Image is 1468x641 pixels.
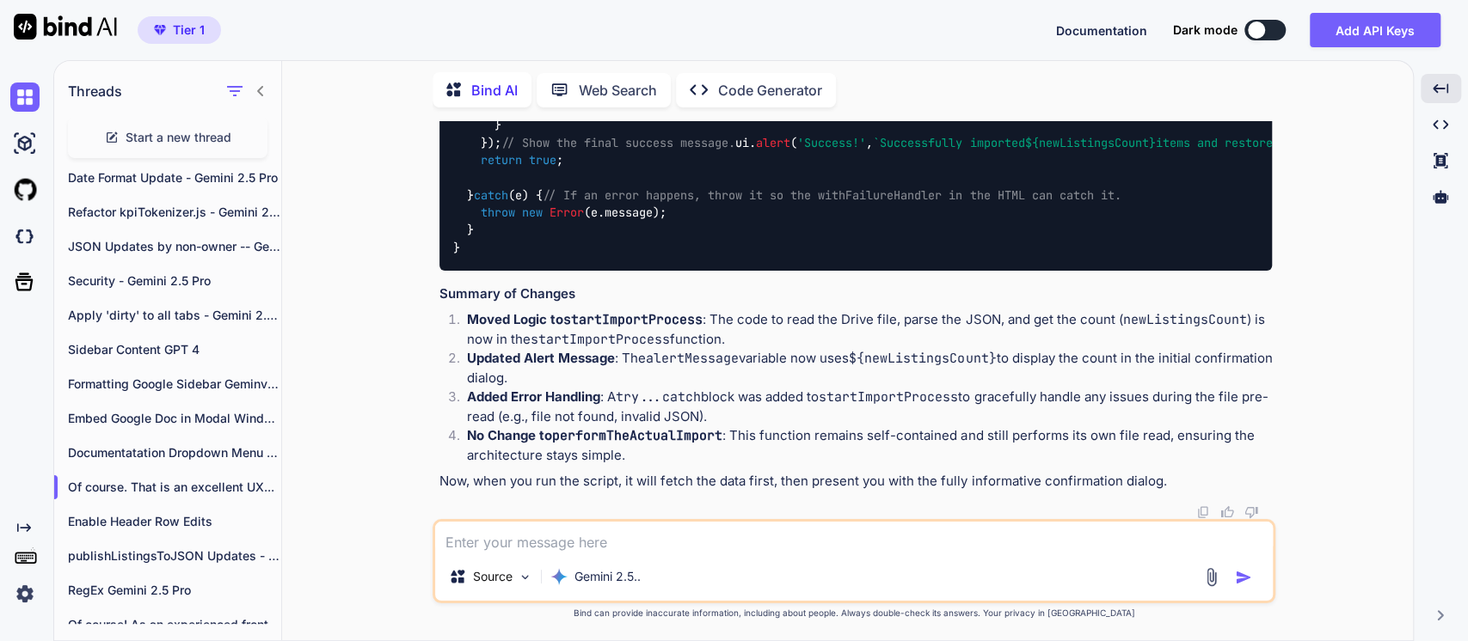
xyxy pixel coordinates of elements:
p: Embed Google Doc in Modal Window - Gemini 2.5 [68,410,281,427]
span: Start a new thread [126,129,231,146]
span: // Show the final success message. [501,135,735,150]
h3: Summary of Changes [439,284,1272,304]
span: Documentation [1056,23,1147,38]
p: Sidebar Content GPT 4 [68,341,281,358]
li: : The code to read the Drive file, parse the JSON, and get the count ( ) is now in the function. [453,310,1272,349]
span: true [529,152,556,168]
img: settings [10,579,40,608]
strong: Moved Logic to [467,311,703,327]
span: ${newListingsCount} [1024,135,1155,150]
p: RegEx Gemini 2.5 Pro [68,582,281,599]
p: Code Generator [718,80,822,101]
p: Formatting Google Sidebar Geminv 2.5 Pro [68,375,281,393]
img: like [1220,505,1234,519]
p: Of course. That is an excellent UX... [68,479,281,496]
span: Error [550,205,584,220]
p: Bind can provide inaccurate information, including about people. Always double-check its answers.... [433,607,1275,620]
span: Tier 1 [173,21,205,39]
img: Gemini 2.5 flash [550,568,568,585]
img: copy [1196,505,1210,519]
img: dislike [1244,505,1258,519]
code: startImportProcess [819,388,958,406]
strong: No Change to [467,427,722,443]
span: catch [474,187,508,203]
p: Gemini 2.5.. [574,568,641,585]
img: premium [154,25,166,35]
h1: Threads [68,81,122,101]
button: premiumTier 1 [138,16,221,44]
img: githubLight [10,175,40,205]
img: attachment [1201,567,1221,587]
p: Enable Header Row Edits [68,513,281,530]
p: Source [473,568,513,585]
span: throw [481,205,515,220]
li: : This function remains self-contained and still performs its own file read, ensuring the archite... [453,426,1272,465]
span: new [522,205,543,220]
code: try...catch [616,388,701,406]
img: chat [10,82,40,112]
p: Security - Gemini 2.5 Pro [68,272,281,290]
button: Documentation [1056,21,1147,40]
code: performTheActualImport [552,427,722,444]
p: Refactor kpiTokenizer.js - Gemini 2.5 Pro [68,204,281,221]
span: alert [756,135,790,150]
strong: Updated Alert Message [467,350,615,366]
p: Now, when you run the script, it will fetch the data first, then present you with the fully infor... [439,472,1272,491]
span: // If an error happens, throw it so the withFailureHandler in the HTML can catch it. [543,187,1121,203]
img: Pick Models [518,570,532,584]
code: newListingsCount [1122,311,1246,328]
code: startImportProcess [563,311,703,328]
p: Apply 'dirty' to all tabs - Gemini 2.5 Pro [68,307,281,324]
img: darkCloudIdeIcon [10,222,40,251]
code: ${newListingsCount} [849,350,996,367]
p: Date Format Update - Gemini 2.5 Pro [68,169,281,186]
code: startImportProcess [531,331,670,348]
img: icon [1235,569,1252,586]
p: Bind AI [471,80,518,101]
span: message [605,205,653,220]
p: Of course! As an experienced front-end and... [68,616,281,633]
p: JSON Updates by non-owner -- Gemini 2.5 Pro [68,238,281,255]
li: : A block was added to to gracefully handle any issues during the file pre-read (e.g., file not f... [453,388,1272,426]
img: Bind AI [14,14,117,40]
img: ai-studio [10,129,40,158]
li: : The variable now uses to display the count in the initial confirmation dialog. [453,349,1272,388]
button: Add API Keys [1310,13,1440,47]
span: 'Success!' [797,135,866,150]
strong: Added Error Handling [467,388,600,405]
p: Web Search [579,80,657,101]
code: alertMessage [646,350,739,367]
span: return [481,152,522,168]
span: `Successfully imported items and restored validation rules.` [873,135,1410,150]
p: Documentatation Dropdown Menu - Gemini 2.5 [68,444,281,461]
p: publishListingsToJSON Updates - Gemini 2.5 Pro [68,547,281,565]
span: Dark mode [1173,21,1238,39]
